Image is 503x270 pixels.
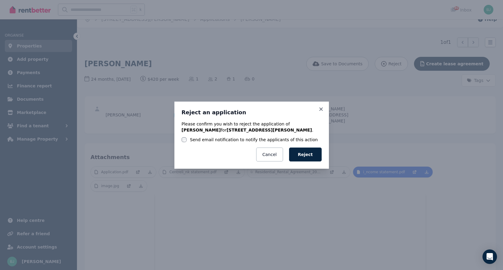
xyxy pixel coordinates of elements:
button: Cancel [256,148,283,161]
label: Send email notification to notify the applicants of this action [190,137,318,143]
b: [STREET_ADDRESS][PERSON_NAME] [227,128,312,132]
b: [PERSON_NAME] [182,128,221,132]
div: Open Intercom Messenger [482,249,497,264]
button: Reject [289,148,322,161]
p: Please confirm you wish to reject the application of for . [182,121,322,133]
h3: Reject an application [182,109,322,116]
